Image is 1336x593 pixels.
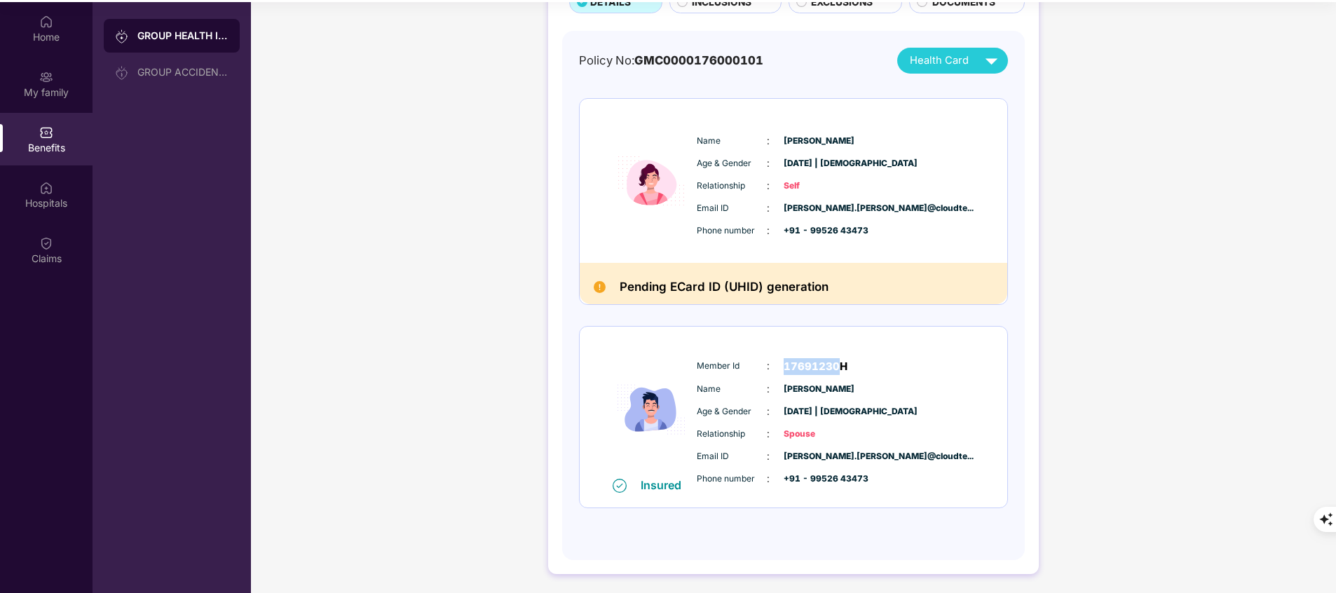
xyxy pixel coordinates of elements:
span: Relationship [697,179,767,193]
span: : [767,381,770,397]
span: Email ID [697,202,767,215]
div: GROUP ACCIDENTAL INSURANCE [137,67,229,78]
span: [PERSON_NAME].[PERSON_NAME]@cloudte... [784,202,854,215]
span: : [767,178,770,193]
span: Relationship [697,428,767,441]
span: Email ID [697,450,767,463]
img: svg+xml;base64,PHN2ZyB3aWR0aD0iMjAiIGhlaWdodD0iMjAiIHZpZXdCb3g9IjAgMCAyMCAyMCIgZmlsbD0ibm9uZSIgeG... [39,70,53,84]
img: svg+xml;base64,PHN2ZyBpZD0iQ2xhaW0iIHhtbG5zPSJodHRwOi8vd3d3LnczLm9yZy8yMDAwL3N2ZyIgd2lkdGg9IjIwIi... [39,236,53,250]
img: svg+xml;base64,PHN2ZyB4bWxucz0iaHR0cDovL3d3dy53My5vcmcvMjAwMC9zdmciIHZpZXdCb3g9IjAgMCAyNCAyNCIgd2... [979,48,1004,73]
div: Policy No: [579,51,763,69]
img: svg+xml;base64,PHN2ZyB4bWxucz0iaHR0cDovL3d3dy53My5vcmcvMjAwMC9zdmciIHdpZHRoPSIxNiIgaGVpZ2h0PSIxNi... [613,479,627,493]
span: : [767,200,770,216]
span: : [767,449,770,464]
img: svg+xml;base64,PHN2ZyBpZD0iQmVuZWZpdHMiIHhtbG5zPSJodHRwOi8vd3d3LnczLm9yZy8yMDAwL3N2ZyIgd2lkdGg9Ij... [39,125,53,139]
span: +91 - 99526 43473 [784,472,854,486]
span: +91 - 99526 43473 [784,224,854,238]
span: Member Id [697,360,767,373]
span: : [767,223,770,238]
span: [DATE] | [DEMOGRAPHIC_DATA] [784,405,854,418]
span: Name [697,383,767,396]
button: Health Card [897,48,1008,74]
span: : [767,358,770,374]
img: svg+xml;base64,PHN2ZyB3aWR0aD0iMjAiIGhlaWdodD0iMjAiIHZpZXdCb3g9IjAgMCAyMCAyMCIgZmlsbD0ibm9uZSIgeG... [115,66,129,80]
span: [PERSON_NAME].[PERSON_NAME]@cloudte... [784,450,854,463]
span: Self [784,179,854,193]
img: svg+xml;base64,PHN2ZyBpZD0iSG9tZSIgeG1sbnM9Imh0dHA6Ly93d3cudzMub3JnLzIwMDAvc3ZnIiB3aWR0aD0iMjAiIG... [39,15,53,29]
img: svg+xml;base64,PHN2ZyBpZD0iSG9zcGl0YWxzIiB4bWxucz0iaHR0cDovL3d3dy53My5vcmcvMjAwMC9zdmciIHdpZHRoPS... [39,181,53,195]
span: Phone number [697,472,767,486]
img: icon [609,113,693,249]
span: : [767,471,770,486]
h2: Pending ECard ID (UHID) generation [620,277,829,297]
span: : [767,156,770,171]
span: [PERSON_NAME] [784,383,854,396]
span: [PERSON_NAME] [784,135,854,148]
div: GROUP HEALTH INSURANCE [137,29,229,43]
span: [DATE] | [DEMOGRAPHIC_DATA] [784,157,854,170]
span: Age & Gender [697,405,767,418]
span: Health Card [910,53,969,69]
img: icon [609,341,693,477]
span: Phone number [697,224,767,238]
span: : [767,426,770,442]
span: : [767,404,770,419]
span: 17691230H [784,358,847,375]
span: : [767,133,770,149]
span: Spouse [784,428,854,441]
span: Age & Gender [697,157,767,170]
img: svg+xml;base64,PHN2ZyB3aWR0aD0iMjAiIGhlaWdodD0iMjAiIHZpZXdCb3g9IjAgMCAyMCAyMCIgZmlsbD0ibm9uZSIgeG... [115,29,129,43]
span: GMC0000176000101 [634,53,763,67]
img: Pending [594,281,606,293]
span: Name [697,135,767,148]
div: Insured [641,478,690,492]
